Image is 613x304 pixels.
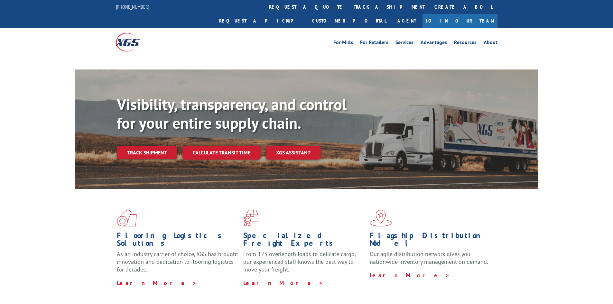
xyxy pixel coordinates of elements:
a: Advantages [421,40,447,47]
span: Our agile distribution network gives you nationwide inventory management on demand. [370,250,488,265]
a: For Mills [333,40,353,47]
p: From 123 overlength loads to delicate cargo, our experienced staff knows the best way to move you... [243,250,365,279]
span: As an industry carrier of choice, XGS has brought innovation and dedication to flooring logistics... [117,250,238,273]
h1: Flooring Logistics Solutions [117,232,238,250]
a: Services [395,40,413,47]
a: XGS ASSISTANT [266,146,321,160]
a: Calculate transit time [182,146,261,160]
a: For Retailers [360,40,388,47]
img: xgs-icon-flagship-distribution-model-red [370,210,392,226]
img: xgs-icon-total-supply-chain-intelligence-red [117,210,137,226]
a: Learn More > [243,279,323,287]
img: xgs-icon-focused-on-flooring-red [243,210,258,226]
a: Join Our Team [423,14,497,28]
a: Learn More > [117,279,197,287]
a: Resources [454,40,477,47]
a: About [484,40,497,47]
a: Customer Portal [307,14,391,28]
a: Request a pickup [214,14,307,28]
a: Agent [391,14,423,28]
a: Track shipment [117,146,177,159]
a: Learn More > [370,272,450,279]
h1: Flagship Distribution Model [370,232,491,250]
b: Visibility, transparency, and control for your entire supply chain. [117,94,347,133]
h1: Specialized Freight Experts [243,232,365,250]
a: [PHONE_NUMBER] [116,4,149,10]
